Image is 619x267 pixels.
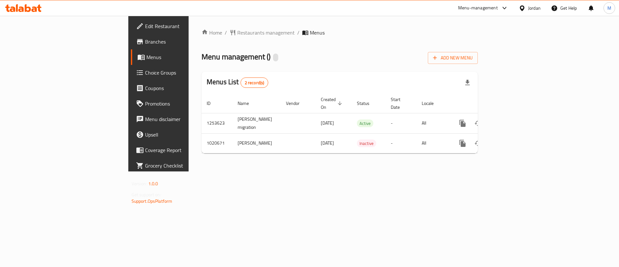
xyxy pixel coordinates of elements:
[321,96,344,111] span: Created On
[201,94,522,153] table: enhanced table
[145,22,227,30] span: Edit Restaurant
[232,113,281,133] td: [PERSON_NAME] migration
[470,136,486,151] button: Change Status
[131,49,232,65] a: Menus
[207,99,219,107] span: ID
[131,127,232,142] a: Upsell
[132,180,147,188] span: Version:
[132,197,172,205] a: Support.OpsPlatform
[417,133,450,153] td: All
[386,113,417,133] td: -
[428,52,478,64] button: Add New Menu
[201,49,270,64] span: Menu management ( )
[238,99,257,107] span: Name
[422,99,442,107] span: Locale
[131,142,232,158] a: Coverage Report
[357,120,373,127] span: Active
[528,5,541,12] div: Jordan
[145,146,227,154] span: Coverage Report
[131,18,232,34] a: Edit Restaurant
[145,84,227,92] span: Coupons
[230,29,295,36] a: Restaurants management
[201,29,478,36] nav: breadcrumb
[145,100,227,108] span: Promotions
[455,116,470,131] button: more
[417,113,450,133] td: All
[357,119,373,127] div: Active
[131,96,232,111] a: Promotions
[297,29,300,36] li: /
[145,162,227,169] span: Grocery Checklist
[607,5,611,12] span: M
[357,99,378,107] span: Status
[148,180,158,188] span: 1.0.0
[131,80,232,96] a: Coupons
[146,53,227,61] span: Menus
[357,140,376,147] span: Inactive
[131,34,232,49] a: Branches
[131,111,232,127] a: Menu disclaimer
[145,131,227,139] span: Upsell
[321,139,334,147] span: [DATE]
[458,4,498,12] div: Menu-management
[455,136,470,151] button: more
[145,38,227,46] span: Branches
[232,133,281,153] td: [PERSON_NAME]
[145,69,227,77] span: Choice Groups
[460,75,475,90] div: Export file
[310,29,325,36] span: Menus
[450,94,522,113] th: Actions
[132,190,161,199] span: Get support on:
[131,65,232,80] a: Choice Groups
[433,54,473,62] span: Add New Menu
[357,139,376,147] div: Inactive
[391,96,409,111] span: Start Date
[241,80,268,86] span: 2 record(s)
[470,116,486,131] button: Change Status
[145,115,227,123] span: Menu disclaimer
[286,99,308,107] span: Vendor
[386,133,417,153] td: -
[241,77,269,88] div: Total records count
[321,119,334,127] span: [DATE]
[131,158,232,173] a: Grocery Checklist
[237,29,295,36] span: Restaurants management
[207,77,268,88] h2: Menus List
